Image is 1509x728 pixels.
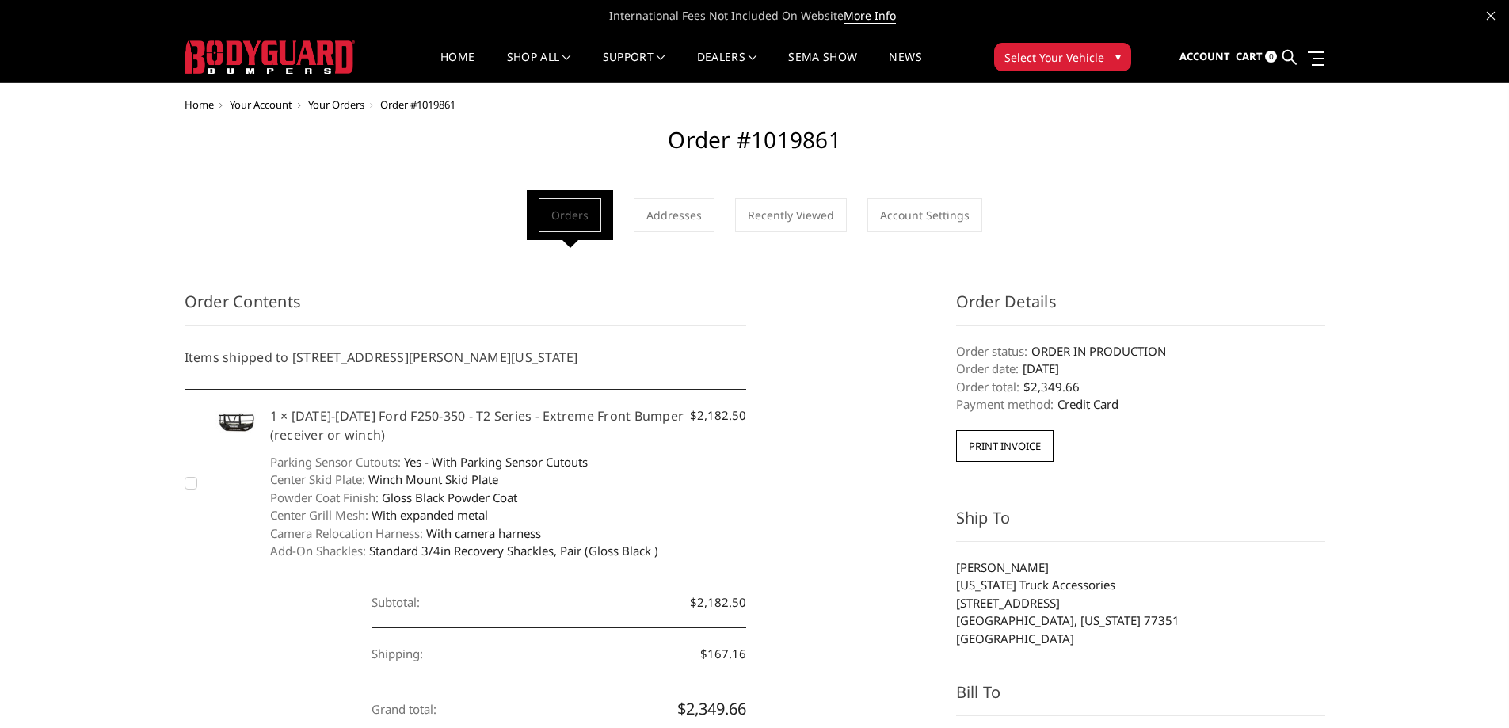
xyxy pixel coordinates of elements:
[270,453,401,471] dt: Parking Sensor Cutouts:
[956,360,1325,378] dd: [DATE]
[889,51,921,82] a: News
[1179,49,1230,63] span: Account
[994,43,1131,71] button: Select Your Vehicle
[1004,49,1104,66] span: Select Your Vehicle
[270,524,423,543] dt: Camera Relocation Harness:
[185,127,1325,166] h2: Order #1019861
[867,198,982,232] a: Account Settings
[372,577,420,628] dt: Subtotal:
[270,506,747,524] dd: With expanded metal
[788,51,857,82] a: SEMA Show
[956,290,1325,326] h3: Order Details
[270,489,379,507] dt: Powder Coat Finish:
[270,489,747,507] dd: Gloss Black Powder Coat
[270,506,368,524] dt: Center Grill Mesh:
[185,348,747,367] h5: Items shipped to [STREET_ADDRESS][PERSON_NAME][US_STATE]
[308,97,364,112] a: Your Orders
[185,97,214,112] a: Home
[956,680,1325,716] h3: Bill To
[956,612,1325,630] li: [GEOGRAPHIC_DATA], [US_STATE] 77351
[956,594,1325,612] li: [STREET_ADDRESS]
[956,395,1054,414] dt: Payment method:
[956,360,1019,378] dt: Order date:
[507,51,571,82] a: shop all
[440,51,474,82] a: Home
[1265,51,1277,63] span: 0
[956,506,1325,542] h3: Ship To
[956,576,1325,594] li: [US_STATE] Truck Accessories
[1236,36,1277,78] a: Cart 0
[956,378,1325,396] dd: $2,349.66
[185,40,355,74] img: BODYGUARD BUMPERS
[690,406,746,425] span: $2,182.50
[1179,36,1230,78] a: Account
[697,51,757,82] a: Dealers
[207,406,262,437] img: 2023-2025 Ford F250-350 - T2 Series - Extreme Front Bumper (receiver or winch)
[539,198,601,232] a: Orders
[270,542,366,560] dt: Add-On Shackles:
[603,51,665,82] a: Support
[372,577,746,629] dd: $2,182.50
[1115,48,1121,65] span: ▾
[270,471,747,489] dd: Winch Mount Skid Plate
[735,198,847,232] a: Recently Viewed
[956,558,1325,577] li: [PERSON_NAME]
[956,378,1019,396] dt: Order total:
[1236,49,1263,63] span: Cart
[270,406,747,444] h5: 1 × [DATE]-[DATE] Ford F250-350 - T2 Series - Extreme Front Bumper (receiver or winch)
[956,630,1325,648] li: [GEOGRAPHIC_DATA]
[270,542,747,560] dd: Standard 3/4in Recovery Shackles, Pair (Gloss Black )
[185,290,747,326] h3: Order Contents
[956,430,1054,462] button: Print Invoice
[372,628,423,680] dt: Shipping:
[270,453,747,471] dd: Yes - With Parking Sensor Cutouts
[372,628,746,680] dd: $167.16
[230,97,292,112] a: Your Account
[844,8,896,24] a: More Info
[270,471,365,489] dt: Center Skid Plate:
[380,97,455,112] span: Order #1019861
[956,342,1027,360] dt: Order status:
[956,342,1325,360] dd: ORDER IN PRODUCTION
[270,524,747,543] dd: With camera harness
[634,198,714,232] a: Addresses
[956,395,1325,414] dd: Credit Card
